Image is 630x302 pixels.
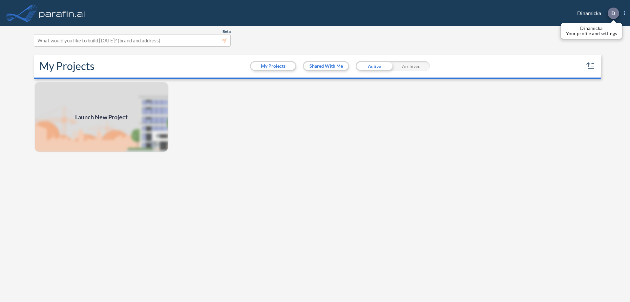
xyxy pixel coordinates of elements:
[34,81,169,152] a: Launch New Project
[356,61,393,71] div: Active
[585,61,596,71] button: sort
[304,62,348,70] button: Shared With Me
[222,29,231,34] span: Beta
[393,61,430,71] div: Archived
[566,31,617,36] p: Your profile and settings
[566,26,617,31] p: Dinamicka
[38,7,86,20] img: logo
[611,10,615,16] p: D
[39,60,94,72] h2: My Projects
[567,8,625,19] div: Dinamicka
[34,81,169,152] img: add
[251,62,295,70] button: My Projects
[75,113,128,122] span: Launch New Project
